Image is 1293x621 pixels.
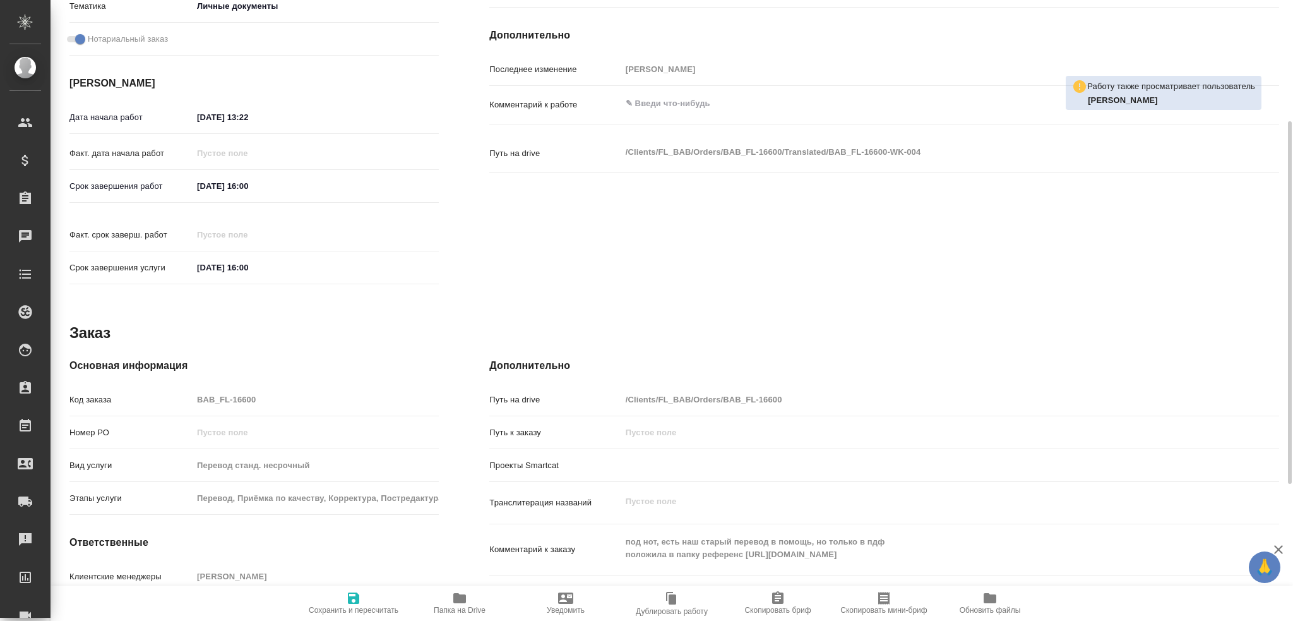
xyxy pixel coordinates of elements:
span: 🙏 [1254,554,1275,581]
button: Скопировать бриф [725,586,831,621]
span: Сохранить и пересчитать [309,606,398,615]
span: Нотариальный заказ [88,33,168,45]
textarea: под нот, есть наш старый перевод в помощь, но только в пдф положила в папку референс [URL][DOMAIN... [621,531,1213,565]
input: Пустое поле [193,567,439,586]
button: Дублировать работу [619,586,725,621]
p: Путь на drive [489,147,621,160]
p: Срок завершения услуги [69,262,193,274]
h4: Дополнительно [489,358,1279,373]
p: Номер РО [69,426,193,439]
button: Сохранить и пересчитать [301,586,407,621]
span: Дублировать работу [636,607,708,616]
p: Вид услуги [69,459,193,472]
input: Пустое поле [193,456,439,474]
input: ✎ Введи что-нибудь [193,108,303,126]
input: Пустое поле [621,60,1213,78]
span: Скопировать мини-бриф [840,606,927,615]
p: Путь к заказу [489,426,621,439]
input: Пустое поле [193,226,303,244]
input: Пустое поле [193,423,439,442]
span: Папка на Drive [434,606,486,615]
p: Последнее изменение [489,63,621,76]
h4: Ответственные [69,535,439,550]
h2: Заказ [69,323,110,343]
button: Уведомить [513,586,619,621]
span: Обновить файлы [960,606,1021,615]
h4: [PERSON_NAME] [69,76,439,91]
input: Пустое поле [193,144,303,162]
p: Факт. срок заверш. работ [69,229,193,241]
input: Пустое поле [621,423,1213,442]
h4: Дополнительно [489,28,1279,43]
p: Транслитерация названий [489,497,621,509]
input: Пустое поле [621,390,1213,409]
input: ✎ Введи что-нибудь [193,258,303,277]
p: Комментарий к заказу [489,543,621,556]
p: Дата начала работ [69,111,193,124]
input: Пустое поле [193,489,439,507]
p: Проекты Smartcat [489,459,621,472]
p: Этапы услуги [69,492,193,505]
span: Уведомить [547,606,585,615]
p: Срок завершения работ [69,180,193,193]
h4: Основная информация [69,358,439,373]
p: Клиентские менеджеры [69,570,193,583]
textarea: /Clients/FL_BAB/Orders/BAB_FL-16600/Translated/BAB_FL-16600-WK-004 [621,142,1213,163]
button: Папка на Drive [407,586,513,621]
p: Код заказа [69,394,193,406]
button: Скопировать мини-бриф [831,586,937,621]
p: Комментарий к работе [489,99,621,111]
p: Работу также просматривает пользователь [1087,80,1255,93]
button: 🙏 [1249,552,1280,583]
button: Обновить файлы [937,586,1043,621]
input: ✎ Введи что-нибудь [193,177,303,195]
span: Скопировать бриф [744,606,811,615]
p: Факт. дата начала работ [69,147,193,160]
p: Путь на drive [489,394,621,406]
input: Пустое поле [193,390,439,409]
